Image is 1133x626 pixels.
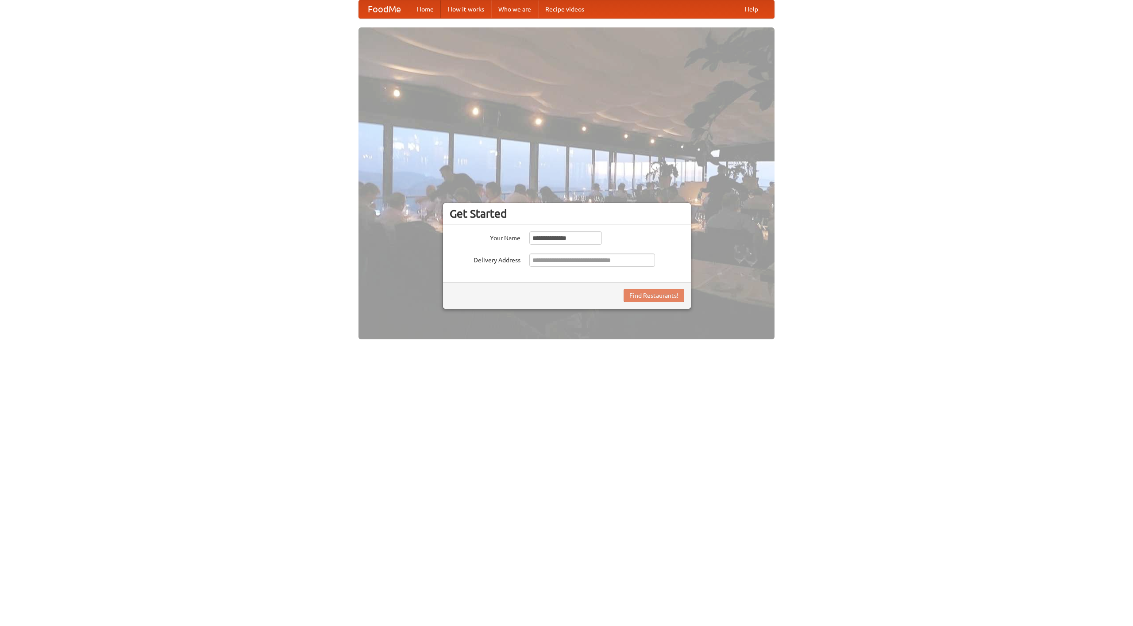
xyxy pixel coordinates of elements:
button: Find Restaurants! [624,289,684,302]
a: Who we are [491,0,538,18]
a: FoodMe [359,0,410,18]
h3: Get Started [450,207,684,220]
a: Help [738,0,765,18]
a: How it works [441,0,491,18]
label: Your Name [450,231,520,242]
label: Delivery Address [450,253,520,265]
a: Recipe videos [538,0,591,18]
a: Home [410,0,441,18]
